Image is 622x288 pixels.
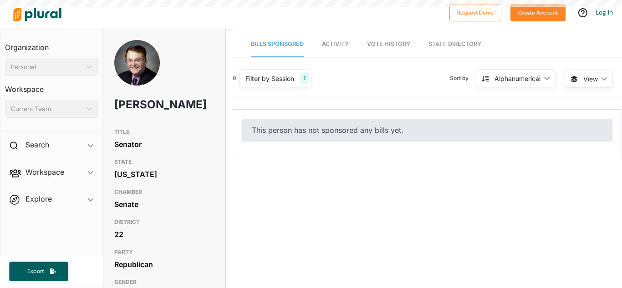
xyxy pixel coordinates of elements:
[367,40,410,47] span: Vote History
[9,262,68,281] button: Export
[11,62,83,72] div: Personal
[114,157,214,167] h3: STATE
[322,31,349,57] a: Activity
[510,7,566,17] a: Create Account
[21,268,50,275] span: Export
[583,74,598,84] span: View
[450,74,476,82] span: Sort by
[300,72,309,84] div: 1
[114,40,160,101] img: Headshot of Brian Birdwell
[114,217,214,227] h3: DISTRICT
[245,74,294,83] div: Filter by Session
[251,31,304,57] a: Bills Sponsored
[596,8,613,16] a: Log In
[367,31,410,57] a: Vote History
[428,31,481,57] a: Staff Directory
[449,7,501,17] a: Request Demo
[114,167,214,181] div: [US_STATE]
[449,4,501,21] button: Request Demo
[114,197,214,211] div: Senate
[114,247,214,258] h3: PARTY
[233,74,236,82] div: 0
[5,34,98,54] h3: Organization
[5,76,98,96] h3: Workspace
[251,40,304,47] span: Bills Sponsored
[114,187,214,197] h3: CHAMBER
[114,91,174,118] h1: [PERSON_NAME]
[114,277,214,288] h3: GENDER
[114,137,214,151] div: Senator
[114,258,214,271] div: Republican
[114,126,214,137] h3: TITLE
[114,227,214,241] div: 22
[495,74,540,83] div: Alphanumerical
[11,104,83,114] div: Current Team
[242,119,612,141] div: This person has not sponsored any bills yet.
[322,40,349,47] span: Activity
[25,140,49,150] h2: Search
[510,4,566,21] button: Create Account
